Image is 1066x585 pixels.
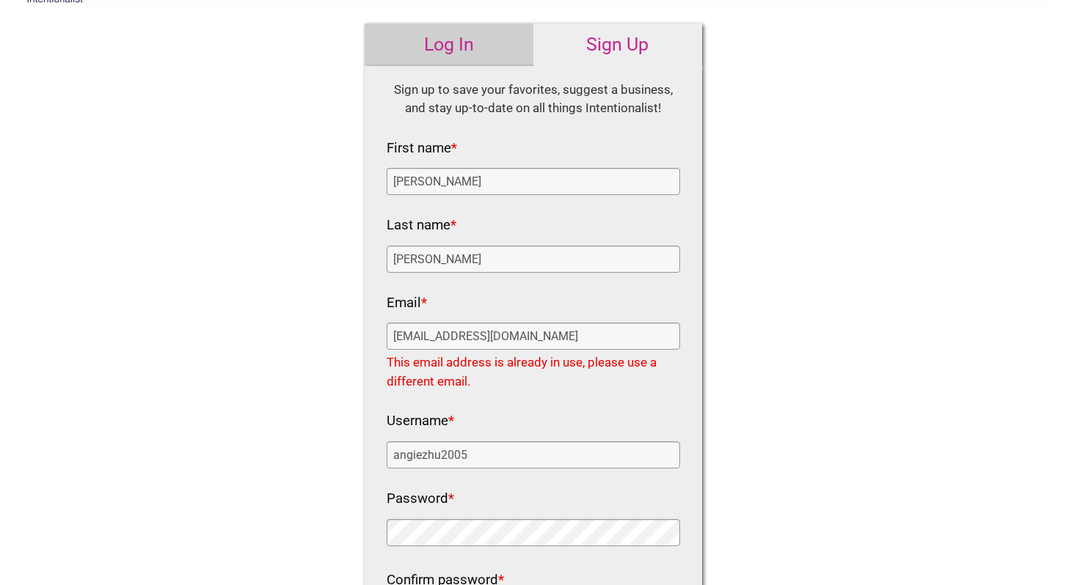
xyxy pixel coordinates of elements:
[533,23,702,66] a: Sign Up
[387,487,454,512] label: Password
[365,23,533,66] a: Log In
[387,291,427,316] label: Email
[387,136,457,161] label: First name
[387,81,680,118] div: Sign up to save your favorites, suggest a business, and stay up-to-date on all things Intentional...
[387,409,454,434] label: Username
[387,213,456,238] label: Last name
[387,353,673,391] div: This email address is already in use, please use a different email.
